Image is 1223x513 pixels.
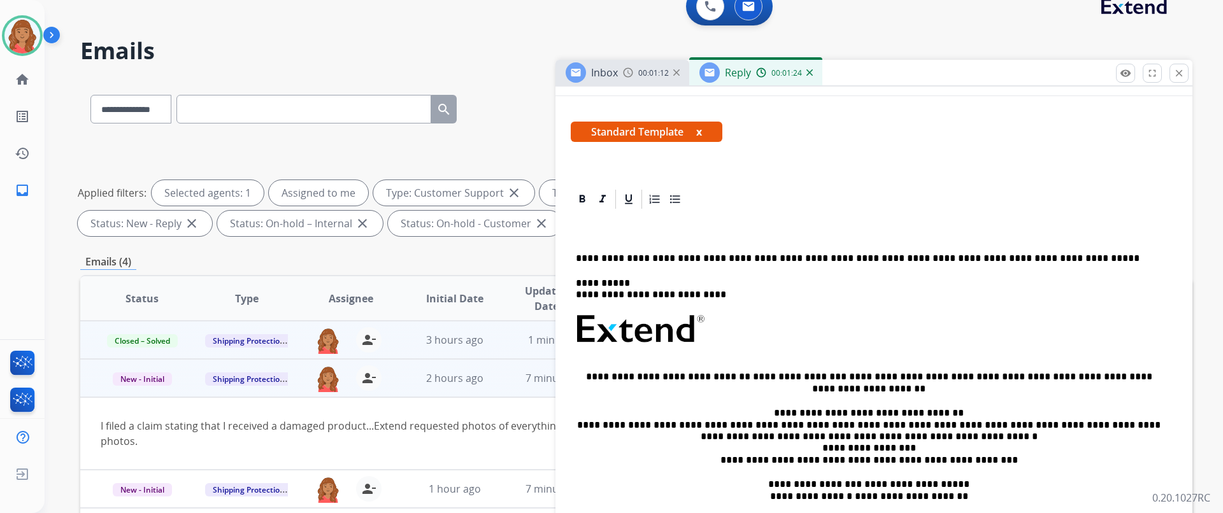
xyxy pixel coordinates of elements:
[518,283,576,314] span: Updated Date
[593,190,612,209] div: Italic
[361,332,376,348] mat-icon: person_remove
[107,334,178,348] span: Closed – Solved
[619,190,638,209] div: Underline
[526,371,594,385] span: 7 minutes ago
[355,216,370,231] mat-icon: close
[15,183,30,198] mat-icon: inbox
[436,102,452,117] mat-icon: search
[388,211,562,236] div: Status: On-hold - Customer
[540,180,706,206] div: Type: Shipping Protection
[1152,490,1210,505] p: 0.20.1027RC
[315,365,341,392] img: agent-avatar
[15,72,30,87] mat-icon: home
[205,483,292,496] span: Shipping Protection
[329,291,373,306] span: Assignee
[725,66,751,80] span: Reply
[315,476,341,503] img: agent-avatar
[373,180,534,206] div: Type: Customer Support
[78,185,147,200] p: Applied filters:
[315,327,341,354] img: agent-avatar
[152,180,264,206] div: Selected agents: 1
[571,122,722,142] span: Standard Template
[426,291,483,306] span: Initial Date
[4,18,40,53] img: avatar
[184,216,199,231] mat-icon: close
[78,211,212,236] div: Status: New - Reply
[771,68,802,78] span: 00:01:24
[15,109,30,124] mat-icon: list_alt
[113,372,172,386] span: New - Initial
[528,333,591,347] span: 1 minute ago
[426,371,483,385] span: 2 hours ago
[101,418,964,449] div: I filed a claim stating that I received a damaged product...Extend requested photos of everything...
[666,190,685,209] div: Bullet List
[80,254,136,270] p: Emails (4)
[15,146,30,161] mat-icon: history
[426,333,483,347] span: 3 hours ago
[235,291,259,306] span: Type
[113,483,172,496] span: New - Initial
[696,124,702,139] button: x
[269,180,368,206] div: Assigned to me
[645,190,664,209] div: Ordered List
[526,482,594,496] span: 7 minutes ago
[361,481,376,496] mat-icon: person_remove
[429,482,481,496] span: 1 hour ago
[638,68,669,78] span: 00:01:12
[217,211,383,236] div: Status: On-hold – Internal
[1147,67,1158,79] mat-icon: fullscreen
[591,66,618,80] span: Inbox
[573,190,592,209] div: Bold
[1173,67,1185,79] mat-icon: close
[205,334,292,348] span: Shipping Protection
[1120,67,1131,79] mat-icon: remove_red_eye
[534,216,549,231] mat-icon: close
[361,370,376,386] mat-icon: person_remove
[506,185,522,200] mat-icon: close
[125,291,159,306] span: Status
[205,372,292,386] span: Shipping Protection
[80,38,1192,64] h2: Emails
